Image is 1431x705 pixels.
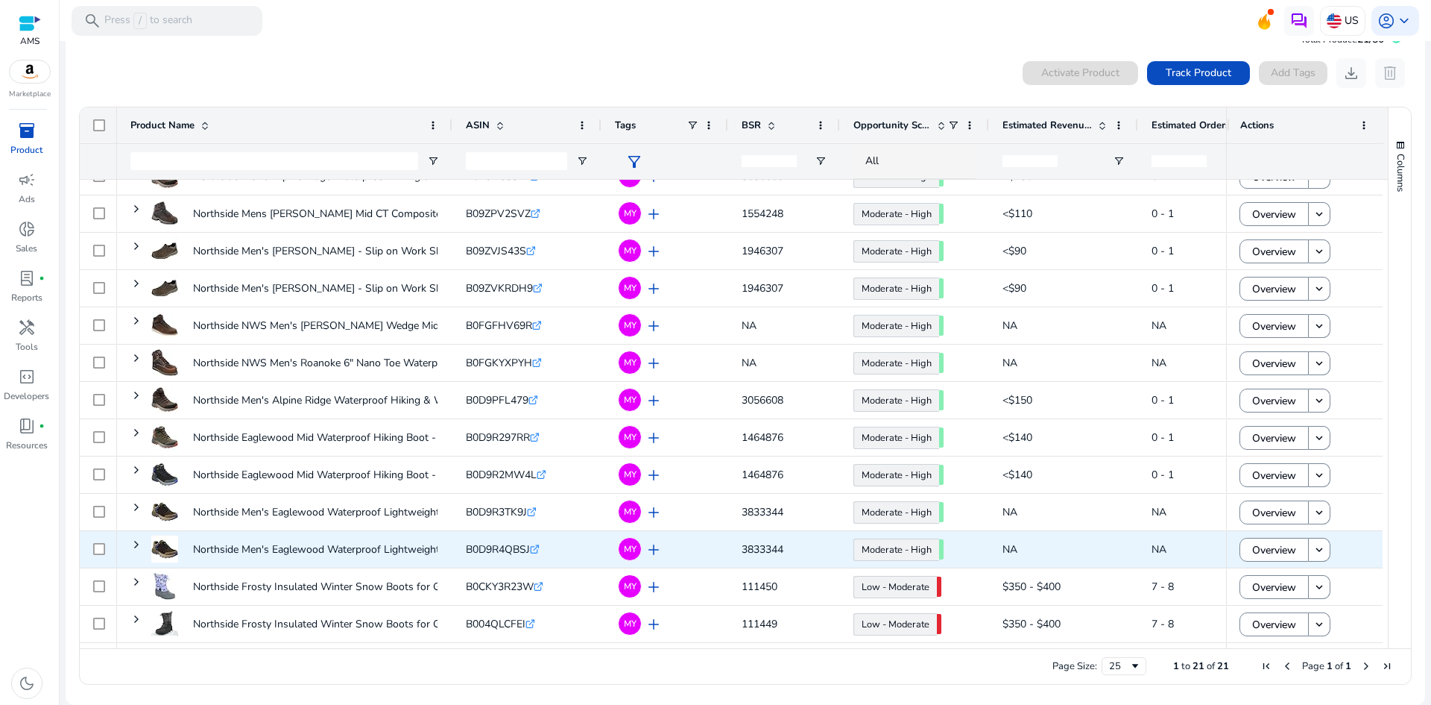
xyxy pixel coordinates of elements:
span: B0D9R4QBSJ [466,542,530,557]
span: Actions [1240,119,1274,132]
span: 1 [1327,659,1333,673]
span: 62.93 [939,465,944,485]
span: fiber_manual_record [39,423,45,429]
p: Resources [6,439,48,452]
span: NA [1152,542,1166,557]
div: Page Size [1102,657,1146,675]
p: Tools [16,340,38,354]
p: Northside Eaglewood Mid Waterproof Hiking Boot - Men's Lightweight,... [193,460,534,490]
button: Overview [1239,202,1309,226]
span: All [865,154,879,168]
span: B09ZVJS43S [466,244,526,258]
span: Overview [1252,610,1296,640]
span: <$90 [1002,244,1026,258]
span: Estimated Orders/Day [1152,119,1241,132]
span: B0D9R3TK9J [466,505,527,519]
span: 0 - 1 [1152,207,1174,221]
mat-icon: keyboard_arrow_down [1312,469,1326,482]
mat-icon: keyboard_arrow_down [1312,245,1326,258]
span: 68.50 [939,353,944,373]
span: fiber_manual_record [39,275,45,281]
a: Moderate - High [853,166,939,188]
button: Open Filter Menu [1113,155,1125,167]
span: to [1181,659,1190,673]
a: Moderate - High [853,203,939,225]
a: Moderate - High [853,539,939,561]
span: 0 - 1 [1152,393,1174,407]
span: <$90 [1002,281,1026,295]
p: Northside Men's Eaglewood Waterproof Lightweight Hiking Shoe... [193,534,506,565]
button: Open Filter Menu [427,155,439,167]
a: Moderate - High [853,389,939,412]
button: Overview [1239,463,1309,487]
span: 0 - 1 [1152,281,1174,295]
span: MY [624,545,636,554]
button: Overview [1239,314,1309,338]
span: Overview [1252,348,1296,379]
input: Product Name Filter Input [130,152,418,170]
input: ASIN Filter Input [466,152,567,170]
span: Overview [1252,572,1296,603]
span: add [645,354,663,372]
span: MY [624,321,636,330]
span: MY [624,209,636,218]
span: B0D9PFL479 [466,393,528,407]
div: Previous Page [1281,660,1293,672]
img: amazon.svg [10,60,50,83]
span: 62.93 [939,427,944,448]
button: Overview [1239,389,1309,413]
div: Last Page [1381,660,1393,672]
img: 41kh8UACgIL._AC_US40_.jpg [151,424,178,451]
span: 1464876 [742,430,783,445]
span: 111450 [742,580,777,594]
span: Overview [1252,386,1296,416]
p: Press to search [104,13,192,29]
p: Product [10,143,42,157]
p: Northside Mens [PERSON_NAME] Mid CT Composite Toe Waterproof Work Boots... [193,198,583,229]
p: Northside NWS Men's Roanoke 6" Nano Toe Waterproof Goodyear welt... [193,348,535,378]
span: NA [1152,505,1166,519]
span: keyboard_arrow_down [1395,12,1413,30]
button: Track Product [1147,61,1250,85]
img: 41kvz-XcoQL._AC_US40_.jpg [151,536,178,563]
span: Overview [1252,460,1296,491]
mat-icon: keyboard_arrow_down [1312,543,1326,557]
span: 1 [1345,659,1351,673]
span: 3833344 [742,505,783,519]
span: <$140 [1002,468,1032,482]
button: Open Filter Menu [815,155,827,167]
span: B09ZPV2SVZ [466,207,531,221]
mat-icon: keyboard_arrow_down [1312,580,1326,594]
a: Moderate - High [853,464,939,486]
p: AMS [19,34,41,48]
span: 1464876 [742,468,783,482]
span: 3056608 [742,393,783,407]
img: 31xJ9etzF2L._AC_US40_.jpg [151,275,178,301]
span: download [1342,64,1360,82]
span: add [645,205,663,223]
span: 66.19 [939,539,944,560]
p: Marketplace [9,89,51,100]
span: Tags [615,119,636,132]
span: add [645,504,663,521]
div: Next Page [1360,660,1372,672]
span: 1554248 [742,207,783,221]
span: Page [1302,659,1324,673]
span: $350 - $400 [1002,580,1061,594]
span: ASIN [466,119,490,132]
span: Columns [1394,154,1407,192]
span: 0 - 1 [1152,468,1174,482]
span: Estimated Revenue/Day [1002,119,1092,132]
mat-icon: keyboard_arrow_down [1312,431,1326,445]
span: 69.31 [939,316,944,336]
span: 47.19 [937,577,941,597]
p: Ads [19,192,35,206]
span: add [645,168,663,186]
div: First Page [1260,660,1272,672]
mat-icon: keyboard_arrow_down [1312,207,1326,221]
span: of [1335,659,1343,673]
span: MY [624,619,636,628]
span: add [645,541,663,559]
p: US [1345,7,1359,34]
p: Developers [4,389,49,403]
